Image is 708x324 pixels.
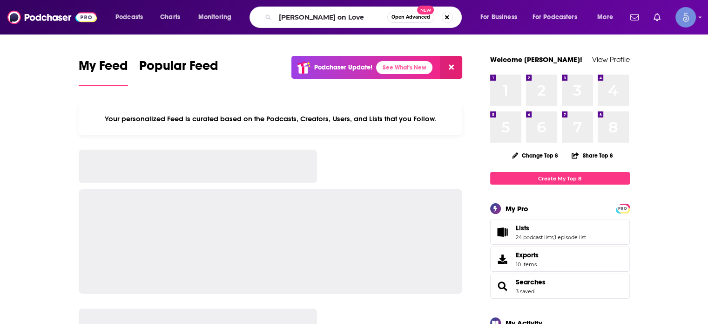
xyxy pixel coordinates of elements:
span: Lists [490,220,630,245]
a: Lists [493,226,512,239]
button: Show profile menu [675,7,696,28]
span: Open Advanced [391,15,430,20]
a: PRO [617,205,628,212]
a: Charts [154,10,186,25]
span: Charts [160,11,180,24]
span: PRO [617,205,628,212]
a: Create My Top 8 [490,172,630,185]
span: , [553,234,554,241]
div: My Pro [506,204,528,213]
button: Share Top 8 [571,146,613,165]
button: open menu [474,10,529,25]
a: See What's New [376,61,432,74]
span: Logged in as Spiral5-G1 [675,7,696,28]
span: My Feed [79,58,128,79]
span: New [417,6,434,14]
button: Open AdvancedNew [387,12,434,23]
a: Exports [490,247,630,272]
a: Show notifications dropdown [650,9,664,25]
span: For Business [480,11,517,24]
div: Search podcasts, credits, & more... [258,7,471,28]
a: 3 saved [516,288,534,295]
span: Monitoring [198,11,231,24]
span: Podcasts [115,11,143,24]
a: Popular Feed [139,58,218,86]
img: Podchaser - Follow, Share and Rate Podcasts [7,8,97,26]
a: Searches [516,278,546,286]
button: open menu [192,10,243,25]
span: Exports [516,251,539,259]
span: 10 items [516,261,539,268]
a: View Profile [592,55,630,64]
button: open menu [526,10,591,25]
span: Exports [493,253,512,266]
span: For Podcasters [533,11,577,24]
a: Show notifications dropdown [627,9,642,25]
a: 1 episode list [554,234,586,241]
button: open menu [109,10,155,25]
img: User Profile [675,7,696,28]
span: Searches [490,274,630,299]
div: Your personalized Feed is curated based on the Podcasts, Creators, Users, and Lists that you Follow. [79,103,463,135]
span: More [597,11,613,24]
span: Popular Feed [139,58,218,79]
a: Welcome [PERSON_NAME]! [490,55,582,64]
button: Change Top 8 [506,150,564,161]
input: Search podcasts, credits, & more... [275,10,387,25]
a: My Feed [79,58,128,86]
button: open menu [591,10,625,25]
span: Lists [516,224,529,232]
a: Lists [516,224,586,232]
p: Podchaser Update! [314,63,372,71]
a: 24 podcast lists [516,234,553,241]
a: Searches [493,280,512,293]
